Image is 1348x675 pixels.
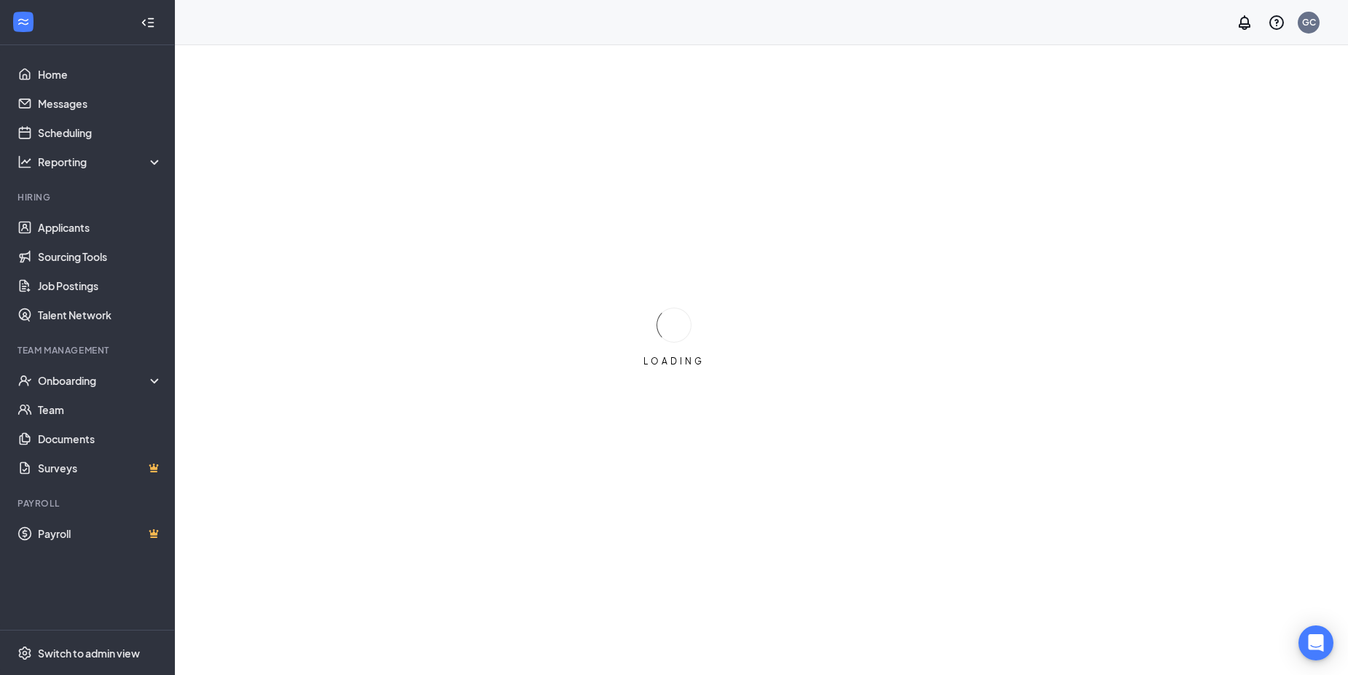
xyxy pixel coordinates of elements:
svg: QuestionInfo [1268,14,1285,31]
a: Sourcing Tools [38,242,162,271]
svg: Collapse [141,15,155,30]
div: Onboarding [38,373,150,388]
svg: UserCheck [17,373,32,388]
a: Talent Network [38,300,162,329]
div: Hiring [17,191,160,203]
div: Team Management [17,344,160,356]
div: Switch to admin view [38,646,140,660]
div: Payroll [17,497,160,510]
svg: Notifications [1236,14,1253,31]
svg: Settings [17,646,32,660]
a: Documents [38,424,162,453]
a: Scheduling [38,118,162,147]
a: SurveysCrown [38,453,162,483]
svg: Analysis [17,155,32,169]
a: Messages [38,89,162,118]
svg: WorkstreamLogo [16,15,31,29]
div: GC [1302,16,1316,28]
a: Home [38,60,162,89]
div: Reporting [38,155,163,169]
a: Applicants [38,213,162,242]
div: LOADING [638,355,710,367]
a: Team [38,395,162,424]
div: Open Intercom Messenger [1298,625,1333,660]
a: PayrollCrown [38,519,162,548]
a: Job Postings [38,271,162,300]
